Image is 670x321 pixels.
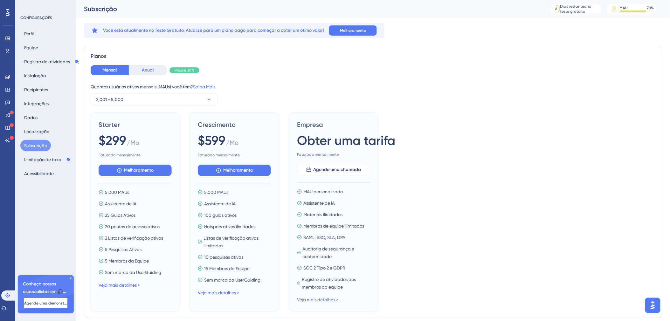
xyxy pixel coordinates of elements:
[297,120,370,129] span: Empresa
[223,167,253,174] span: Melhoramento
[226,138,238,150] span: /
[24,156,61,163] font: Limitação de taxa
[24,301,67,306] span: Agende uma demonstração
[20,168,58,179] button: Acessibilidade
[204,211,237,219] span: 100 guias ativos
[303,264,345,272] span: SOC 2 Tipo 2 e GDPR
[124,167,154,174] span: Melhoramento
[303,234,345,241] span: SAML, SSO, SLA, DPA
[130,139,139,147] font: Mo
[105,211,135,219] span: 25 Guias Ativos
[314,166,361,174] span: Agende uma chamada
[23,280,69,296] span: Conheça nossos especialistas em 🎧 integração
[127,138,139,150] span: /
[647,5,654,10] div: %
[303,222,364,230] span: Membros de equipe ilimitados
[204,188,228,196] span: 5.000 MAUs
[556,6,558,11] div: 6
[20,140,51,151] button: Subscrição
[20,126,53,137] button: Localização
[297,297,338,302] a: Veja mais detalhes >
[91,83,656,91] div: Quantos usuários ativos mensais (MAUs) você tem?
[105,188,129,196] span: 5.000 MAUs
[99,165,172,176] button: Melhoramento
[297,164,370,175] button: Agende uma chamada
[105,234,163,242] span: 2 Listas de verificação ativas
[99,153,172,158] span: Faturado mensalmente
[20,42,42,53] button: Equipe
[198,120,271,129] span: Crescimento
[91,65,129,75] button: Mensal
[297,152,370,157] span: Faturado mensalmente
[20,112,41,123] button: Dados
[24,58,70,65] font: Registro de atividades
[560,4,599,14] div: Dias restantes no teste gratuito
[329,25,377,36] button: Melhoramento
[204,200,236,208] span: Assistente de IA
[302,245,370,260] span: Auditoria de segurança e conformidade
[198,132,225,149] span: $599
[20,154,75,165] button: Limitação de taxa
[105,200,136,208] span: Assistente de IA
[99,132,126,149] span: $299
[105,257,149,265] span: 5 Membros da Equipe
[96,96,123,103] span: 2,001 - 5,000
[303,188,343,195] span: MAU personalizado
[99,283,140,288] a: Veja mais detalhes >
[198,290,239,295] a: Veja mais detalhes >
[20,70,50,81] button: Instalação
[103,27,324,34] span: Você está atualmente no Teste Gratuito. Atualize para um plano pago para começar a obter um ótimo...
[20,28,38,39] button: Perfil
[91,93,218,106] button: 2,001 - 5,000
[91,52,656,60] div: Planos
[24,298,67,308] button: Agende uma demonstração
[198,165,271,176] button: Melhoramento
[20,98,52,109] button: Integrações
[647,6,651,10] font: 78
[643,296,662,315] iframe: UserGuiding AI Assistant Launcher
[204,265,250,272] span: 15 Membros da Equipe
[84,4,535,13] div: Subscrição
[20,15,72,20] div: CONFIGURAÇÕES
[129,65,167,75] button: Anual
[303,199,335,207] span: Assistente de IA
[198,153,271,158] span: Faturado mensalmente
[105,246,142,253] span: 5 Pesquisas Ativas
[105,223,160,230] span: 20 pontos de acesso ativos
[20,56,83,67] button: Registro de atividades
[204,253,243,261] span: 10 pesquisas ativas
[175,68,194,73] span: Poupe 30%
[204,276,260,284] span: Sem marca da UserGuiding
[99,120,172,129] span: Starter
[204,234,271,249] span: Listas de verificação ativas ilimitadas
[105,269,161,276] span: Sem marca da UserGuiding
[302,276,370,291] span: Registro de atividades dos membros da equipe
[340,28,366,33] span: Melhoramento
[230,139,238,147] font: Mo
[204,223,255,230] span: Hotspots ativos ilimitados
[303,211,342,218] span: Materiais ilimitados
[193,84,215,89] a: Saiba Mais
[20,84,52,95] button: Recipientes
[297,132,395,149] span: Obter uma tarifa
[620,5,628,10] div: MAU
